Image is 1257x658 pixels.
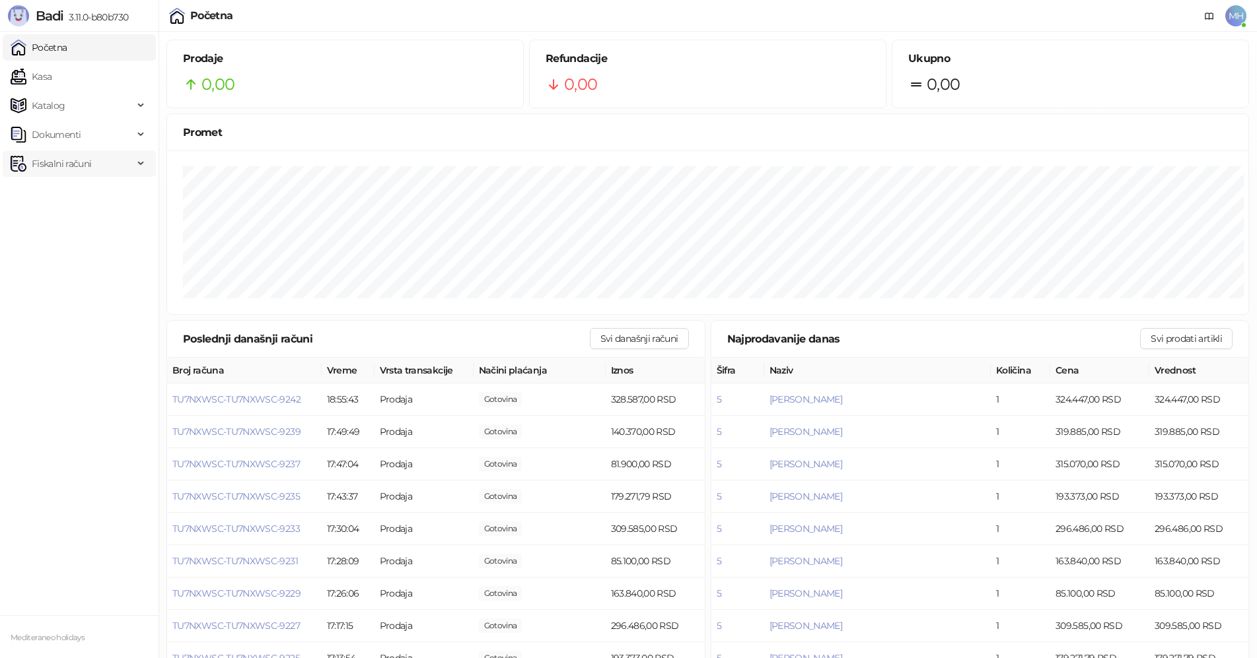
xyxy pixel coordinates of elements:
button: TU7NXWSC-TU7NXWSC-9237 [172,458,300,470]
td: Prodaja [375,513,474,545]
td: 1 [991,416,1050,448]
span: 0,00 [479,392,522,407]
td: 296.486,00 RSD [1050,513,1149,545]
button: TU7NXWSC-TU7NXWSC-9235 [172,490,300,502]
span: Katalog [32,92,65,119]
button: [PERSON_NAME] [770,620,843,632]
td: 296.486,00 RSD [606,610,705,642]
span: 0,00 [479,554,522,568]
span: 0,00 [479,521,522,536]
span: Fiskalni računi [32,150,91,177]
td: Prodaja [375,480,474,513]
button: Svi današnji računi [590,328,689,349]
button: [PERSON_NAME] [770,426,843,438]
th: Načini plaćanja [474,358,606,383]
td: 1 [991,480,1050,513]
span: 0,00 [479,489,522,504]
h5: Refundacije [546,51,870,67]
button: 5 [717,426,721,438]
td: Prodaja [375,610,474,642]
span: 0,00 [927,72,960,97]
td: 1 [991,513,1050,545]
td: Prodaja [375,577,474,610]
td: 324.447,00 RSD [1149,383,1248,416]
td: 17:43:37 [322,480,375,513]
span: TU7NXWSC-TU7NXWSC-9231 [172,555,298,567]
span: 0,00 [479,586,522,601]
td: 328.587,00 RSD [606,383,705,416]
td: 1 [991,577,1050,610]
td: 319.885,00 RSD [1050,416,1149,448]
button: 5 [717,555,721,567]
button: [PERSON_NAME] [770,490,843,502]
td: 163.840,00 RSD [1050,545,1149,577]
th: Količina [991,358,1050,383]
button: TU7NXWSC-TU7NXWSC-9239 [172,426,301,438]
td: 17:30:04 [322,513,375,545]
button: [PERSON_NAME] [770,458,843,470]
button: [PERSON_NAME] [770,523,843,535]
td: 315.070,00 RSD [1050,448,1149,480]
a: Dokumentacija [1199,5,1220,26]
button: TU7NXWSC-TU7NXWSC-9242 [172,393,301,405]
th: Vrednost [1149,358,1248,383]
button: [PERSON_NAME] [770,393,843,405]
button: 5 [717,458,721,470]
td: 163.840,00 RSD [1149,545,1248,577]
td: 18:55:43 [322,383,375,416]
button: Svi prodati artikli [1140,328,1233,349]
span: MH [1225,5,1246,26]
button: TU7NXWSC-TU7NXWSC-9229 [172,587,301,599]
td: Prodaja [375,416,474,448]
td: 193.373,00 RSD [1050,480,1149,513]
td: 309.585,00 RSD [1050,610,1149,642]
span: 0,00 [479,424,522,439]
div: Početna [190,11,233,21]
td: 17:47:04 [322,448,375,480]
button: [PERSON_NAME] [770,555,843,567]
td: 1 [991,610,1050,642]
span: 3.11.0-b80b730 [63,11,128,23]
td: 17:28:09 [322,545,375,577]
th: Vreme [322,358,375,383]
td: Prodaja [375,448,474,480]
button: 5 [717,490,721,502]
td: 1 [991,448,1050,480]
button: 5 [717,393,721,405]
span: TU7NXWSC-TU7NXWSC-9227 [172,620,300,632]
span: 0,00 [479,618,522,633]
button: 5 [717,620,721,632]
td: 81.900,00 RSD [606,448,705,480]
td: 309.585,00 RSD [1149,610,1248,642]
td: 1 [991,545,1050,577]
td: 85.100,00 RSD [1050,577,1149,610]
span: 0,00 [479,457,522,471]
td: 163.840,00 RSD [606,577,705,610]
img: Logo [8,5,29,26]
td: 179.271,79 RSD [606,480,705,513]
td: 319.885,00 RSD [1149,416,1248,448]
td: Prodaja [375,545,474,577]
th: Naziv [764,358,991,383]
th: Broj računa [167,358,322,383]
td: 309.585,00 RSD [606,513,705,545]
div: Poslednji današnji računi [183,331,590,347]
span: 0,00 [201,72,234,97]
span: Dokumenti [32,121,81,148]
small: Mediteraneo holidays [11,633,85,642]
td: 17:17:15 [322,610,375,642]
span: Badi [36,8,63,24]
td: 296.486,00 RSD [1149,513,1248,545]
td: 140.370,00 RSD [606,416,705,448]
th: Vrsta transakcije [375,358,474,383]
